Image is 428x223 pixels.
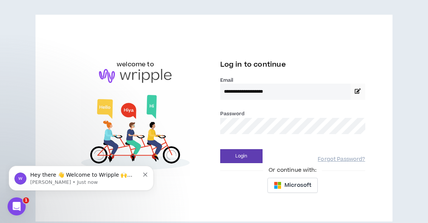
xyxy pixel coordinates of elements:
[284,181,311,189] span: Microsoft
[23,197,29,203] span: 1
[220,149,263,163] button: Login
[318,156,365,163] a: Forgot Password?
[63,90,208,176] img: Welcome to Wripple
[117,60,154,69] h6: welcome to
[99,69,172,83] img: logo-brand.png
[8,197,26,215] iframe: Intercom live chat
[220,77,365,84] label: Email
[267,178,318,193] button: Microsoft
[220,110,245,117] label: Password
[263,166,321,174] span: Or continue with:
[220,60,286,69] span: Log in to continue
[6,150,157,203] iframe: Intercom notifications message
